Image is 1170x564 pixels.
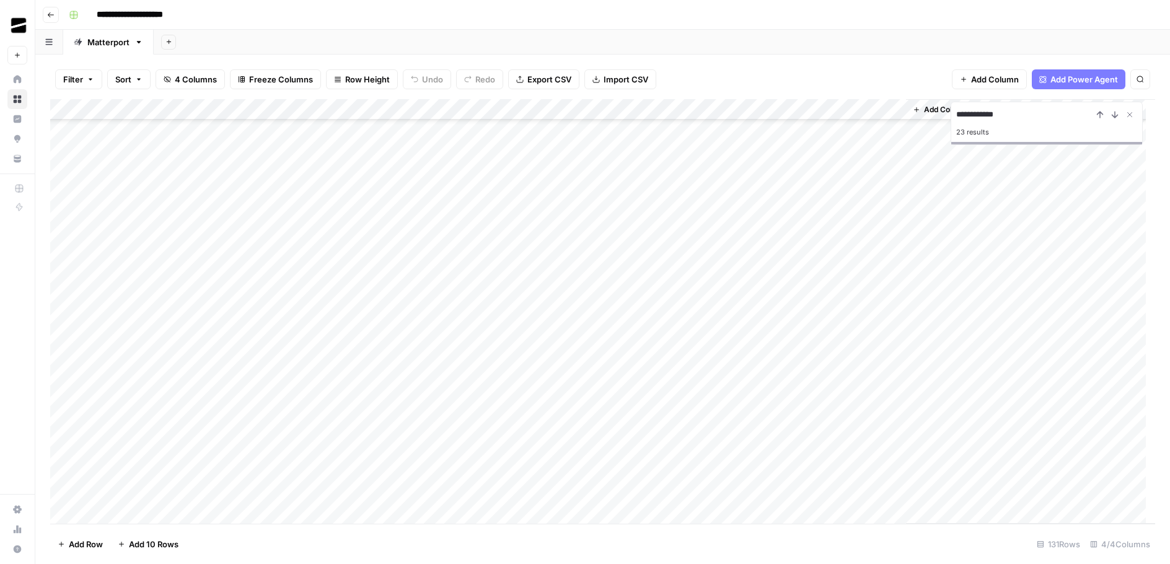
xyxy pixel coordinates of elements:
[1122,107,1137,122] button: Close Search
[1093,107,1107,122] button: Previous Result
[7,519,27,539] a: Usage
[924,104,967,115] span: Add Column
[345,73,390,86] span: Row Height
[63,73,83,86] span: Filter
[55,69,102,89] button: Filter
[403,69,451,89] button: Undo
[1085,534,1155,554] div: 4/4 Columns
[971,73,1019,86] span: Add Column
[7,89,27,109] a: Browse
[1032,69,1125,89] button: Add Power Agent
[129,538,178,550] span: Add 10 Rows
[156,69,225,89] button: 4 Columns
[7,109,27,129] a: Insights
[1107,107,1122,122] button: Next Result
[7,149,27,169] a: Your Data
[7,69,27,89] a: Home
[908,102,972,118] button: Add Column
[422,73,443,86] span: Undo
[7,129,27,149] a: Opportunities
[230,69,321,89] button: Freeze Columns
[952,69,1027,89] button: Add Column
[508,69,579,89] button: Export CSV
[326,69,398,89] button: Row Height
[1050,73,1118,86] span: Add Power Agent
[110,534,186,554] button: Add 10 Rows
[7,500,27,519] a: Settings
[475,73,495,86] span: Redo
[7,14,30,37] img: OGM Logo
[87,36,130,48] div: Matterport
[69,538,103,550] span: Add Row
[604,73,648,86] span: Import CSV
[527,73,571,86] span: Export CSV
[50,534,110,554] button: Add Row
[7,10,27,41] button: Workspace: OGM
[249,73,313,86] span: Freeze Columns
[7,539,27,559] button: Help + Support
[1032,534,1085,554] div: 131 Rows
[107,69,151,89] button: Sort
[115,73,131,86] span: Sort
[456,69,503,89] button: Redo
[956,125,1137,139] div: 23 results
[175,73,217,86] span: 4 Columns
[584,69,656,89] button: Import CSV
[63,30,154,55] a: Matterport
